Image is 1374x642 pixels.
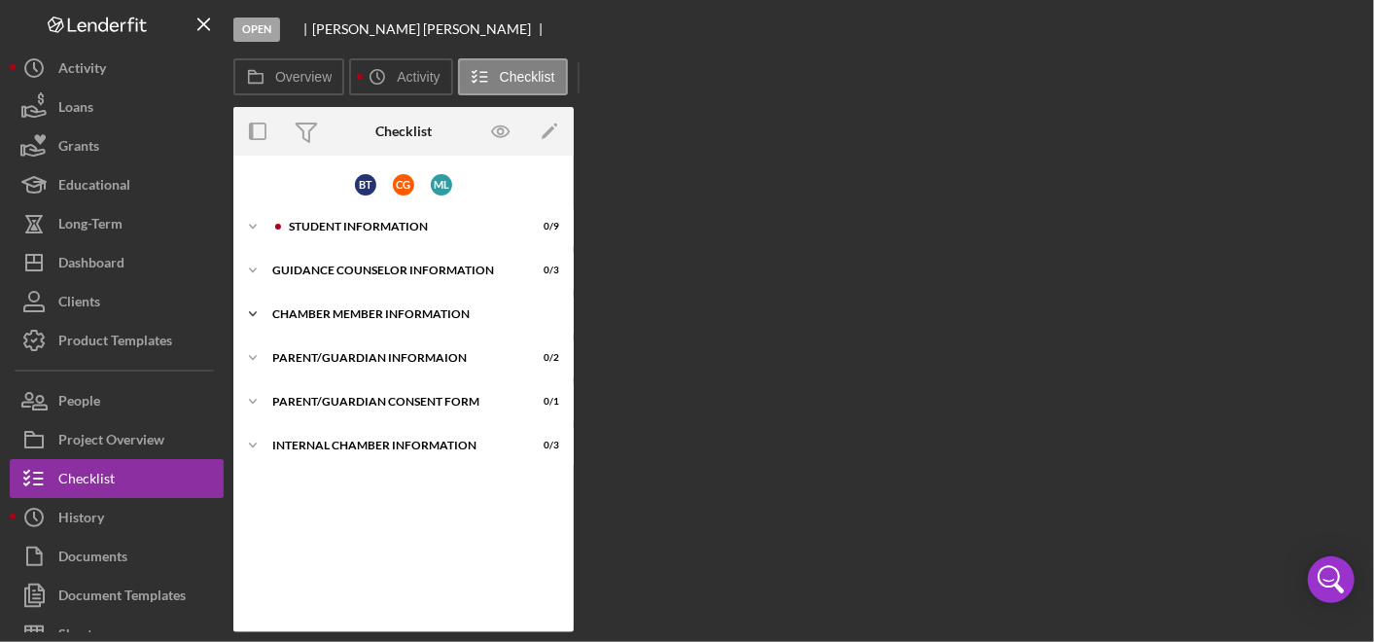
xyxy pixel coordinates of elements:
label: Activity [397,69,440,85]
div: Chamber Member Information [272,308,549,320]
div: Project Overview [58,420,164,464]
div: Document Templates [58,576,186,620]
div: Open Intercom Messenger [1308,556,1355,603]
button: Dashboard [10,243,224,282]
div: 0 / 3 [524,265,559,276]
button: Activity [349,58,452,95]
button: Checklist [10,459,224,498]
label: Checklist [500,69,555,85]
button: Project Overview [10,420,224,459]
button: Educational [10,165,224,204]
div: Parent/Guardian Informaion [272,352,511,364]
div: History [58,498,104,542]
button: Activity [10,49,224,88]
button: Clients [10,282,224,321]
button: Documents [10,537,224,576]
div: Internal Chamber Information [272,440,511,451]
div: Educational [58,165,130,209]
button: Overview [233,58,344,95]
div: Documents [58,537,127,581]
div: Long-Term [58,204,123,248]
button: Loans [10,88,224,126]
button: Checklist [458,58,568,95]
div: Student Information [289,221,511,232]
div: 0 / 2 [524,352,559,364]
button: Long-Term [10,204,224,243]
div: Activity [58,49,106,92]
div: Dashboard [58,243,124,287]
div: M L [431,174,452,196]
button: Grants [10,126,224,165]
button: Product Templates [10,321,224,360]
label: Overview [275,69,332,85]
div: Open [233,18,280,42]
div: Clients [58,282,100,326]
div: Grants [58,126,99,170]
div: Checklist [375,124,432,139]
div: Guidance Counselor Information [272,265,511,276]
div: Parent/Guardian Consent Form [272,396,511,408]
button: People [10,381,224,420]
button: Document Templates [10,576,224,615]
div: 0 / 3 [524,440,559,451]
div: People [58,381,100,425]
button: History [10,498,224,537]
div: Product Templates [58,321,172,365]
div: 0 / 1 [524,396,559,408]
div: 0 / 9 [524,221,559,232]
div: Checklist [58,459,115,503]
div: B T [355,174,376,196]
div: Loans [58,88,93,131]
div: [PERSON_NAME] [PERSON_NAME] [312,21,547,37]
div: C G [393,174,414,196]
